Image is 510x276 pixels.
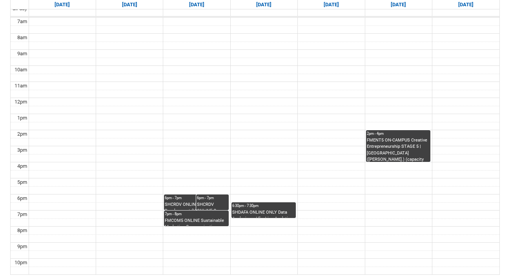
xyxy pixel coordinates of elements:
div: 11am [13,82,29,90]
div: 9pm [16,243,29,251]
div: 6pm [16,194,29,202]
div: 8pm [16,227,29,234]
div: 10am [13,66,29,74]
div: FMCOM5 ONLINE Sustainable Marketing Communications STAGE 5 | Online | [PERSON_NAME] [PERSON_NAME] [165,218,228,226]
div: 3pm [16,146,29,154]
div: 9am [16,50,29,58]
div: 2pm [16,130,29,138]
div: 7am [16,18,29,25]
div: 5pm [16,178,29,186]
div: FMENT5 ON-CAMPUS Creative Entrepreneurship STAGE 5 | [GEOGRAPHIC_DATA] ([PERSON_NAME].) (capacity... [367,137,430,162]
div: SHCRDV ONLINE Career Development (V2) STAGE 5 | Online | [PERSON_NAME] [165,202,228,210]
div: 12pm [13,98,29,106]
div: 4pm [16,162,29,170]
div: SHCRDV ONLINE Career Development (V2) STAGE 5 | Studio 10 ([PERSON_NAME]. L1) (capacity x20ppl) |... [197,202,228,210]
div: 6pm - 7pm [197,195,228,201]
div: 6:30pm - 7:30pm [232,203,295,209]
div: 8am [16,34,29,42]
div: 1pm [16,114,29,122]
div: 7pm [16,211,29,218]
div: 7pm - 8pm [165,211,228,217]
div: 6pm - 7pm [165,195,228,201]
div: SHDAFA ONLINE ONLY Data Analysis and Fashion Analytics STAGE 5 | Online | [PERSON_NAME] [232,209,295,218]
div: 10pm [13,259,29,267]
div: 2pm - 4pm [367,131,430,136]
